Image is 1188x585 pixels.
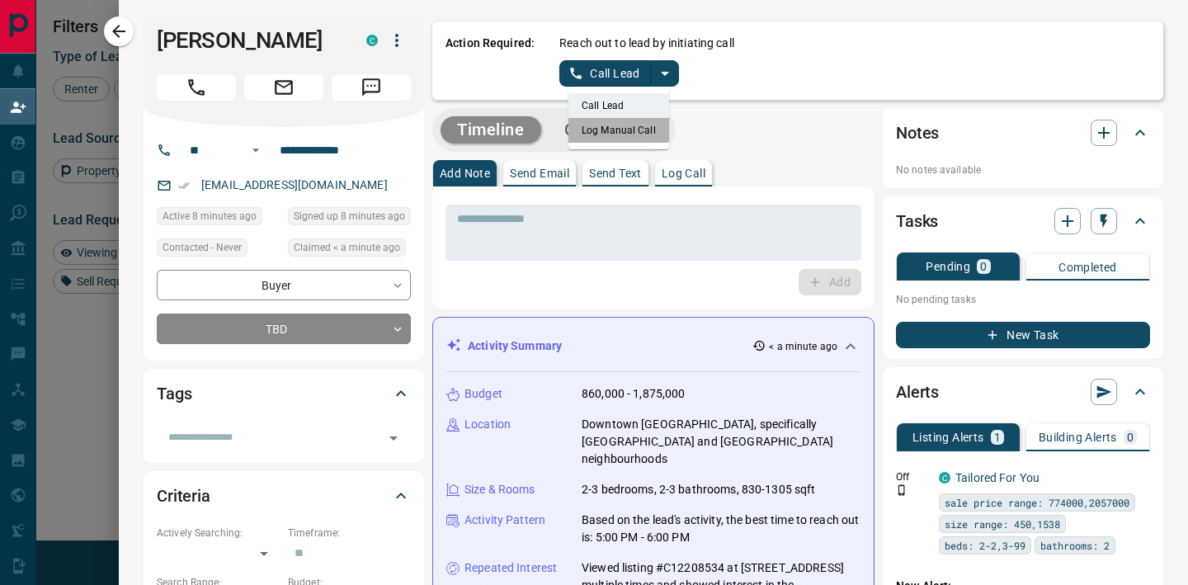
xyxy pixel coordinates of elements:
[464,481,535,498] p: Size & Rooms
[382,427,405,450] button: Open
[662,167,705,179] p: Log Call
[945,516,1060,532] span: size range: 450,1538
[582,481,816,498] p: 2-3 bedrooms, 2-3 bathrooms, 830-1305 sqft
[559,35,734,52] p: Reach out to lead by initiating call
[926,261,970,272] p: Pending
[582,385,686,403] p: 860,000 - 1,875,000
[582,416,860,468] p: Downtown [GEOGRAPHIC_DATA], specifically [GEOGRAPHIC_DATA] and [GEOGRAPHIC_DATA] neighbourhoods
[568,118,669,143] li: Log Manual Call
[446,331,860,361] div: Activity Summary< a minute ago
[157,270,411,300] div: Buyer
[464,512,545,529] p: Activity Pattern
[366,35,378,46] div: condos.ca
[445,35,535,87] p: Action Required:
[896,469,929,484] p: Off
[582,512,860,546] p: Based on the lead's activity, the best time to reach out is: 5:00 PM - 6:00 PM
[441,116,541,144] button: Timeline
[157,483,210,509] h2: Criteria
[244,74,323,101] span: Email
[548,116,667,144] button: Campaigns
[980,261,987,272] p: 0
[955,471,1039,484] a: Tailored For You
[896,201,1150,241] div: Tasks
[157,27,342,54] h1: [PERSON_NAME]
[896,379,939,405] h2: Alerts
[163,239,242,256] span: Contacted - Never
[896,163,1150,177] p: No notes available
[510,167,569,179] p: Send Email
[464,416,511,433] p: Location
[1040,537,1110,554] span: bathrooms: 2
[896,208,938,234] h2: Tasks
[1127,432,1134,443] p: 0
[157,314,411,344] div: TBD
[157,74,236,101] span: Call
[163,208,257,224] span: Active 8 minutes ago
[464,559,557,577] p: Repeated Interest
[559,60,651,87] button: Call Lead
[896,120,939,146] h2: Notes
[994,432,1001,443] p: 1
[896,287,1150,312] p: No pending tasks
[568,93,669,118] li: Call Lead
[896,322,1150,348] button: New Task
[157,526,280,540] p: Actively Searching:
[1058,262,1117,273] p: Completed
[559,60,679,87] div: split button
[157,207,280,230] div: Wed Aug 13 2025
[201,178,388,191] a: [EMAIL_ADDRESS][DOMAIN_NAME]
[945,537,1025,554] span: beds: 2-2,3-99
[294,208,405,224] span: Signed up 8 minutes ago
[464,385,502,403] p: Budget
[945,494,1129,511] span: sale price range: 774000,2057000
[939,472,950,484] div: condos.ca
[912,432,984,443] p: Listing Alerts
[468,337,562,355] p: Activity Summary
[288,238,411,262] div: Wed Aug 13 2025
[896,484,907,496] svg: Push Notification Only
[896,372,1150,412] div: Alerts
[157,380,191,407] h2: Tags
[288,526,411,540] p: Timeframe:
[440,167,490,179] p: Add Note
[157,476,411,516] div: Criteria
[769,339,837,354] p: < a minute ago
[246,140,266,160] button: Open
[896,113,1150,153] div: Notes
[288,207,411,230] div: Wed Aug 13 2025
[178,180,190,191] svg: Email Verified
[294,239,400,256] span: Claimed < a minute ago
[589,167,642,179] p: Send Text
[1039,432,1117,443] p: Building Alerts
[157,374,411,413] div: Tags
[332,74,411,101] span: Message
